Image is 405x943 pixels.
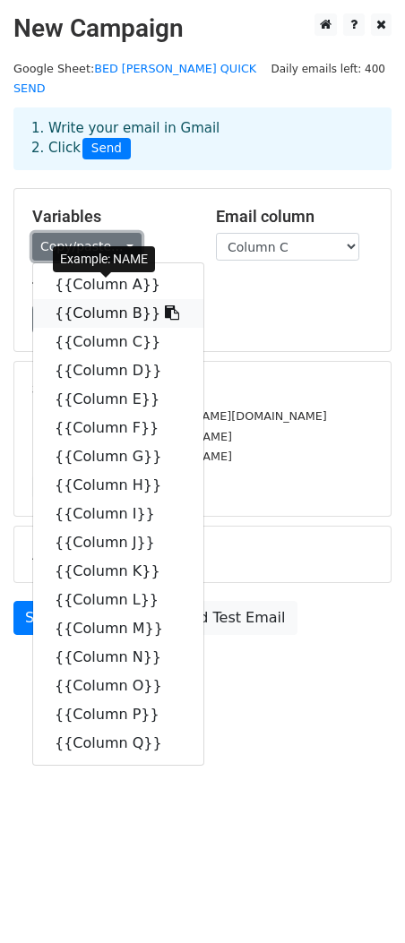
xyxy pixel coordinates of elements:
[53,246,155,272] div: Example: NAME
[13,13,392,44] h2: New Campaign
[32,207,189,227] h5: Variables
[315,857,405,943] iframe: Chat Widget
[32,450,232,463] small: [EMAIL_ADDRESS][DOMAIN_NAME]
[18,118,387,159] div: 1. Write your email in Gmail 2. Click
[33,385,203,414] a: {{Column E}}
[33,270,203,299] a: {{Column A}}
[33,299,203,328] a: {{Column B}}
[13,62,256,96] a: BED [PERSON_NAME] QUICK SEND
[33,643,203,672] a: {{Column N}}
[33,729,203,758] a: {{Column Q}}
[13,62,256,96] small: Google Sheet:
[33,356,203,385] a: {{Column D}}
[82,138,131,159] span: Send
[33,700,203,729] a: {{Column P}}
[33,557,203,586] a: {{Column K}}
[160,601,297,635] a: Send Test Email
[33,500,203,528] a: {{Column I}}
[33,614,203,643] a: {{Column M}}
[33,328,203,356] a: {{Column C}}
[13,601,73,635] a: Send
[32,233,142,261] a: Copy/paste...
[33,471,203,500] a: {{Column H}}
[32,409,327,423] small: [EMAIL_ADDRESS][PERSON_NAME][DOMAIN_NAME]
[33,672,203,700] a: {{Column O}}
[33,414,203,442] a: {{Column F}}
[32,430,232,443] small: [EMAIL_ADDRESS][DOMAIN_NAME]
[264,59,392,79] span: Daily emails left: 400
[216,207,373,227] h5: Email column
[33,442,203,471] a: {{Column G}}
[33,528,203,557] a: {{Column J}}
[264,62,392,75] a: Daily emails left: 400
[33,586,203,614] a: {{Column L}}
